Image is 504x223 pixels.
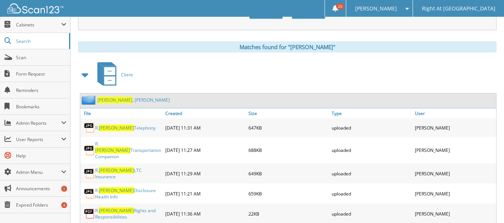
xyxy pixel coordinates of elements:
div: Matches found for "[PERSON_NAME]" [78,41,497,52]
a: R.[PERSON_NAME]Telephony [95,125,156,131]
img: JPG.png [84,145,95,156]
iframe: Chat Widget [467,187,504,223]
a: R.[PERSON_NAME]Disclosure Health Info [95,187,162,200]
a: R.[PERSON_NAME]Transportation Companion [95,141,162,160]
div: [DATE] 11:36 AM [163,206,247,222]
img: JPG.png [84,122,95,133]
a: User [413,108,496,118]
div: 688KB [247,139,330,162]
span: Announcements [16,185,66,192]
span: [PERSON_NAME] [355,6,397,11]
div: [DATE] 11:29 AM [163,165,247,182]
span: 20 [336,3,344,9]
div: uploaded [330,206,413,222]
span: [PERSON_NAME] [99,207,134,214]
div: 1 [61,186,67,192]
a: R.[PERSON_NAME]Rights and Responsibilities [95,207,162,220]
div: 659KB [247,185,330,202]
span: Right At [GEOGRAPHIC_DATA] [422,6,495,11]
div: uploaded [330,139,413,162]
a: Created [163,108,247,118]
span: [PERSON_NAME] [99,167,134,173]
div: [PERSON_NAME] [413,165,496,182]
span: Search [16,38,65,44]
div: [PERSON_NAME] [413,120,496,135]
img: JPG.png [84,188,95,199]
div: [DATE] 11:31 AM [163,120,247,135]
span: Reminders [16,87,66,93]
div: 649KB [247,165,330,182]
span: [PERSON_NAME] [95,147,130,153]
div: [PERSON_NAME] [413,206,496,222]
div: uploaded [330,165,413,182]
img: PDF.png [84,208,95,219]
span: User Reports [16,136,61,143]
span: Admin Reports [16,120,61,126]
img: folder2.png [82,95,97,105]
div: [PERSON_NAME] [413,185,496,202]
span: Bookmarks [16,103,66,110]
img: scan123-logo-white.svg [7,3,63,13]
span: [PERSON_NAME] [99,125,134,131]
span: Cabinets [16,22,61,28]
span: Admin Menu [16,169,61,175]
div: [DATE] 11:27 AM [163,139,247,162]
a: Size [247,108,330,118]
a: [PERSON_NAME], [PERSON_NAME] [97,97,170,103]
a: File [80,108,163,118]
img: JPG.png [84,168,95,179]
span: [PERSON_NAME] [97,97,132,103]
span: Expired Folders [16,202,66,208]
span: Help [16,153,66,159]
a: R.[PERSON_NAME]LTC Insurance [95,167,162,180]
div: 647KB [247,120,330,135]
span: Scan [16,54,66,61]
span: Client [121,71,133,78]
div: uploaded [330,185,413,202]
div: 4 [61,202,67,208]
a: Type [330,108,413,118]
span: Form Request [16,71,66,77]
span: [PERSON_NAME] [99,187,134,194]
a: Client [93,60,133,89]
div: [DATE] 11:21 AM [163,185,247,202]
div: [PERSON_NAME] [413,139,496,162]
div: 22KB [247,206,330,222]
div: uploaded [330,120,413,135]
